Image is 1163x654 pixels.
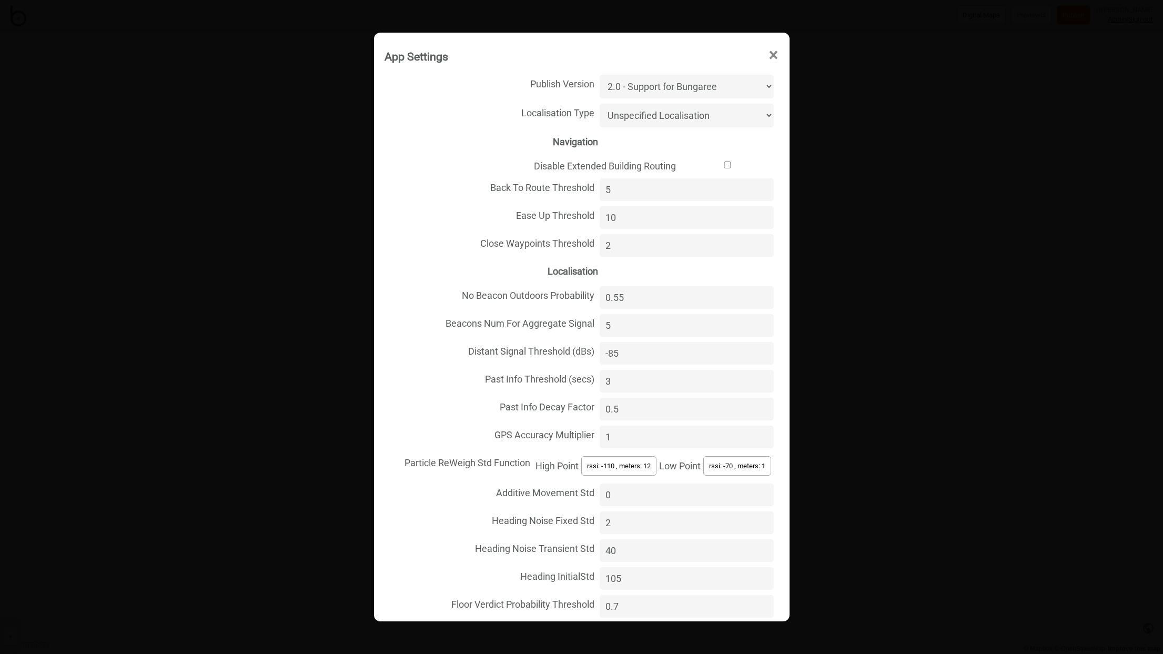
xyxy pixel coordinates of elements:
[600,398,773,420] input: Past Info Decay Factor
[600,75,773,98] select: Publish Version
[535,454,774,478] div: High Point Low Point
[385,45,448,68] div: App Settings
[600,426,773,448] input: GPS Accuracy Multiplier
[385,423,595,445] span: GPS Accuracy Multiplier
[600,370,773,393] input: Past Info Threshold (secs)
[385,565,595,586] span: Heading InitialStd
[600,567,773,590] input: Heading InitialStd
[385,101,595,123] span: Localisation Type
[385,154,676,176] span: Disable Extended Building Routing
[385,481,595,502] span: Additive Movement Std
[600,539,773,562] input: Heading Noise Transient Std
[681,162,774,168] input: Disable Extended Building Routing
[600,511,773,534] input: Heading Noise Fixed Std
[385,395,595,417] span: Past Info Decay Factor
[385,311,595,333] span: Beacons Num For Aggregate Signal
[600,234,773,257] input: Close Waypoints Threshold
[581,456,656,476] button: rssi: -110 , meters: 12
[385,592,595,614] span: Floor Verdict Probability Threshold
[600,595,773,618] input: Floor Verdict Probability Threshold
[385,339,595,361] span: Distant Signal Threshold (dBs)
[600,484,773,506] input: Additive Movement Std
[385,232,595,253] span: Close Waypoints Threshold
[385,204,595,225] span: Ease Up Threshold
[385,176,595,197] span: Back To Route Threshold
[600,206,773,229] input: Ease Up Threshold
[600,314,773,337] input: Beacons Num For Aggregate Signal
[385,367,595,389] span: Past Info Threshold (secs)
[600,342,773,365] input: Distant Signal Threshold (dBs)
[385,509,595,530] span: Heading Noise Fixed Std
[385,284,595,305] span: No Beacon Outdoors Probability
[385,537,595,558] span: Heading Noise Transient Std
[385,259,599,281] span: Localisation
[768,38,779,73] span: ×
[385,72,595,94] span: Publish Version
[600,178,773,201] input: Back To Route Threshold
[385,451,530,472] span: Particle ReWeigh Std Function
[385,620,595,642] span: Default Floor Height (m)
[385,130,599,152] span: Navigation
[600,286,773,309] input: No Beacon Outdoors Probability
[703,456,771,476] button: rssi: -70 , meters: 1
[600,104,773,127] select: Localisation Type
